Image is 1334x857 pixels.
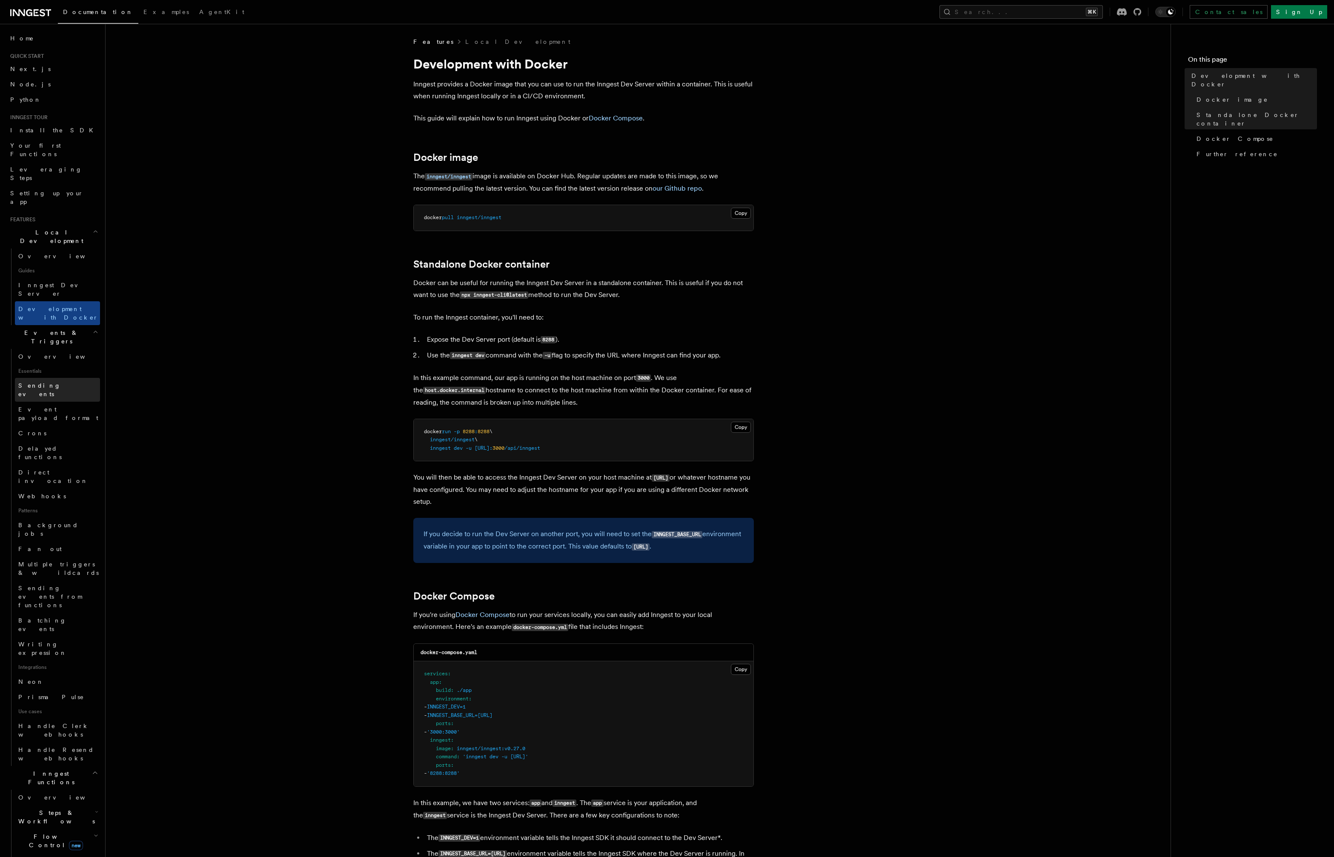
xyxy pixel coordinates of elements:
[7,114,48,121] span: Inngest tour
[15,689,100,705] a: Prisma Pulse
[138,3,194,23] a: Examples
[413,311,754,323] p: To run the Inngest container, you'll need to:
[413,277,754,301] p: Docker can be useful for running the Inngest Dev Server in a standalone container. This is useful...
[455,611,510,619] a: Docker Compose
[15,277,100,301] a: Inngest Dev Server
[15,504,100,517] span: Patterns
[15,488,100,504] a: Webhooks
[469,696,472,702] span: :
[413,56,754,71] h1: Development with Docker
[413,151,478,163] a: Docker image
[18,617,66,632] span: Batching events
[10,34,34,43] span: Home
[1188,54,1317,68] h4: On this page
[15,790,100,805] a: Overview
[15,660,100,674] span: Integrations
[10,190,83,205] span: Setting up your app
[18,522,78,537] span: Background jobs
[475,437,478,443] span: \
[15,613,100,637] a: Batching events
[10,66,51,72] span: Next.js
[450,352,486,359] code: inngest dev
[436,696,469,702] span: environment
[454,428,460,434] span: -p
[18,561,99,576] span: Multiple triggers & wildcards
[7,77,100,92] a: Node.js
[413,37,453,46] span: Features
[543,352,552,359] code: -u
[512,624,568,631] code: docker-compose.yml
[438,834,480,842] code: INNGEST_DEV=1
[466,445,472,451] span: -u
[18,723,89,738] span: Handle Clerk webhooks
[424,770,427,776] span: -
[1197,111,1317,128] span: Standalone Docker container
[1155,7,1176,17] button: Toggle dark mode
[451,737,454,743] span: :
[15,705,100,718] span: Use cases
[457,214,501,220] span: inngest/inngest
[1197,150,1278,158] span: Further reference
[10,127,98,134] span: Install the SDK
[413,471,754,508] p: You will then be able to access the Inngest Dev Server on your host machine at or whatever hostna...
[424,704,427,710] span: -
[1190,5,1268,19] a: Contact sales
[15,808,95,826] span: Steps & Workflows
[492,445,504,451] span: 3000
[1086,8,1098,16] kbd: ⌘K
[18,253,106,260] span: Overview
[7,162,100,186] a: Leveraging Steps
[475,445,492,451] span: [URL]:
[1193,92,1317,107] a: Docker image
[430,737,451,743] span: inngest
[939,5,1103,19] button: Search...⌘K
[1197,134,1274,143] span: Docker Compose
[413,78,754,102] p: Inngest provides a Docker image that you can use to run the Inngest Dev Server within a container...
[10,166,82,181] span: Leveraging Steps
[427,770,460,776] span: '8288:8288'
[15,364,100,378] span: Essentials
[413,170,754,194] p: The image is available on Docker Hub. Regular updates are made to this image, so we recommend pul...
[448,671,451,677] span: :
[7,31,100,46] a: Home
[15,805,100,829] button: Steps & Workflows
[7,53,44,60] span: Quick start
[18,585,82,608] span: Sending events from functions
[430,445,451,451] span: inngest
[7,186,100,209] a: Setting up your app
[424,334,754,346] li: Expose the Dev Server port (default is ).
[10,96,41,103] span: Python
[15,349,100,364] a: Overview
[504,445,540,451] span: /api/inngest
[442,214,454,220] span: pull
[7,329,93,346] span: Events & Triggers
[18,678,44,685] span: Neon
[199,9,244,15] span: AgentKit
[589,114,643,122] a: Docker Compose
[18,445,62,460] span: Delayed functions
[18,746,94,762] span: Handle Resend webhooks
[541,336,555,343] code: 8288
[7,249,100,325] div: Local Development
[413,258,550,270] a: Standalone Docker container
[7,138,100,162] a: Your first Functions
[478,428,490,434] span: 8288
[413,590,495,602] a: Docker Compose
[530,800,541,807] code: app
[15,402,100,426] a: Event payload format
[18,306,98,321] span: Development with Docker
[424,671,448,677] span: services
[10,142,61,157] span: Your first Functions
[424,712,427,718] span: -
[552,800,576,807] code: inngest
[18,406,98,421] span: Event payload format
[430,679,439,685] span: app
[423,812,447,819] code: inngest
[475,428,478,434] span: :
[15,674,100,689] a: Neon
[7,61,100,77] a: Next.js
[18,382,61,397] span: Sending events
[15,832,94,849] span: Flow Control
[423,387,486,394] code: host.docker.internal
[1188,68,1317,92] a: Development with Docker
